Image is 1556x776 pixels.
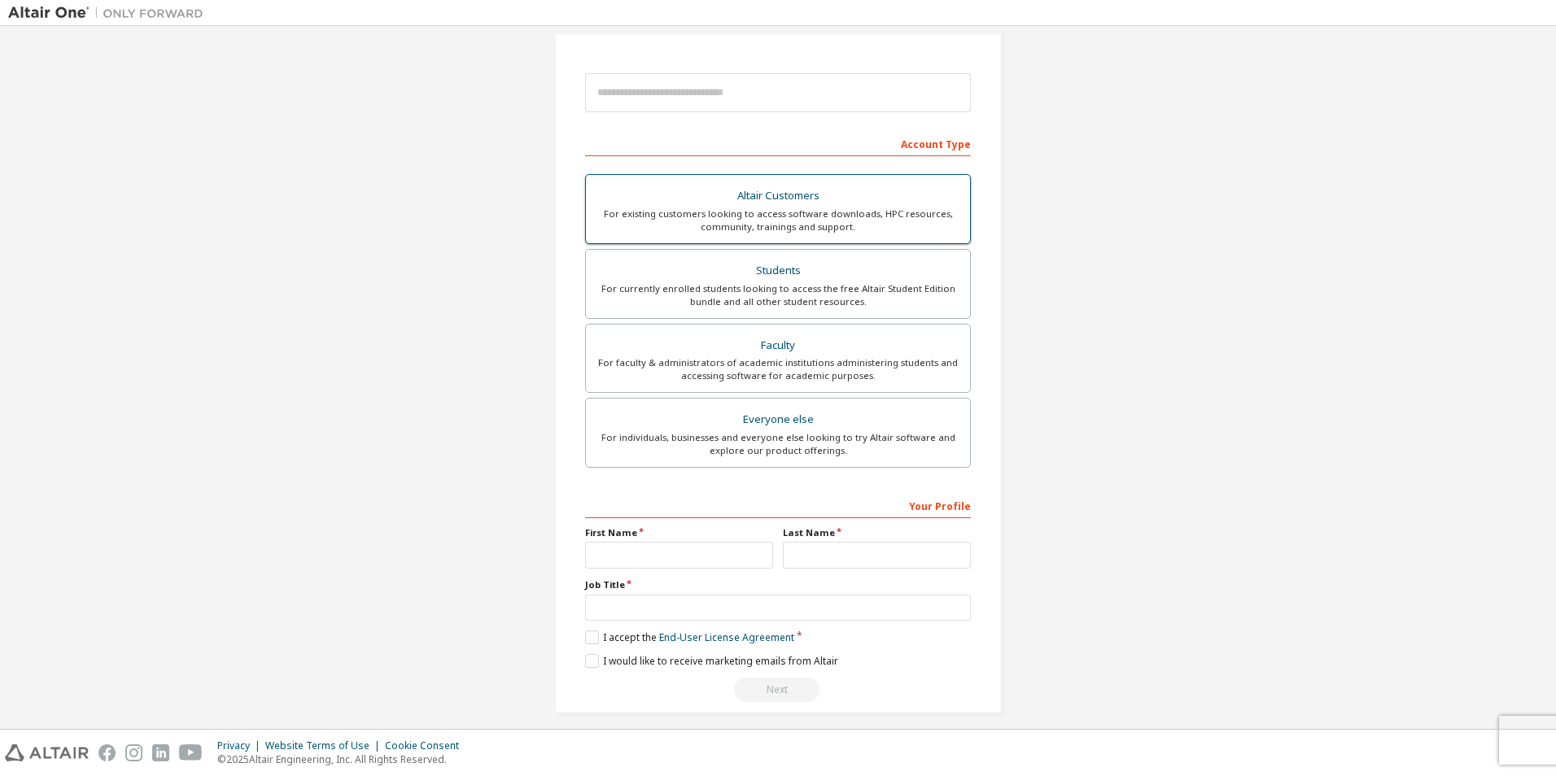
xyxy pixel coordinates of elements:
div: Faculty [596,334,960,357]
label: Job Title [585,578,971,591]
div: Students [596,259,960,282]
div: For existing customers looking to access software downloads, HPC resources, community, trainings ... [596,207,960,233]
img: facebook.svg [98,744,116,761]
img: Altair One [8,5,212,21]
img: youtube.svg [179,744,203,761]
div: Account Type [585,130,971,156]
div: Privacy [217,739,265,752]
div: Everyone else [596,408,960,431]
div: For individuals, businesses and everyone else looking to try Altair software and explore our prod... [596,431,960,457]
label: First Name [585,526,773,539]
div: Cookie Consent [385,739,469,752]
div: For currently enrolled students looking to access the free Altair Student Edition bundle and all ... [596,282,960,308]
label: I would like to receive marketing emails from Altair [585,654,838,668]
img: instagram.svg [125,744,142,761]
img: altair_logo.svg [5,744,89,761]
div: For faculty & administrators of academic institutions administering students and accessing softwa... [596,356,960,382]
label: Last Name [783,526,971,539]
div: Website Terms of Use [265,739,385,752]
div: Your Profile [585,492,971,518]
a: End-User License Agreement [659,630,794,644]
div: Read and acccept EULA to continue [585,678,971,702]
p: © 2025 Altair Engineering, Inc. All Rights Reserved. [217,752,469,766]
div: Altair Customers [596,185,960,207]
img: linkedin.svg [152,744,169,761]
label: I accept the [585,630,794,644]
